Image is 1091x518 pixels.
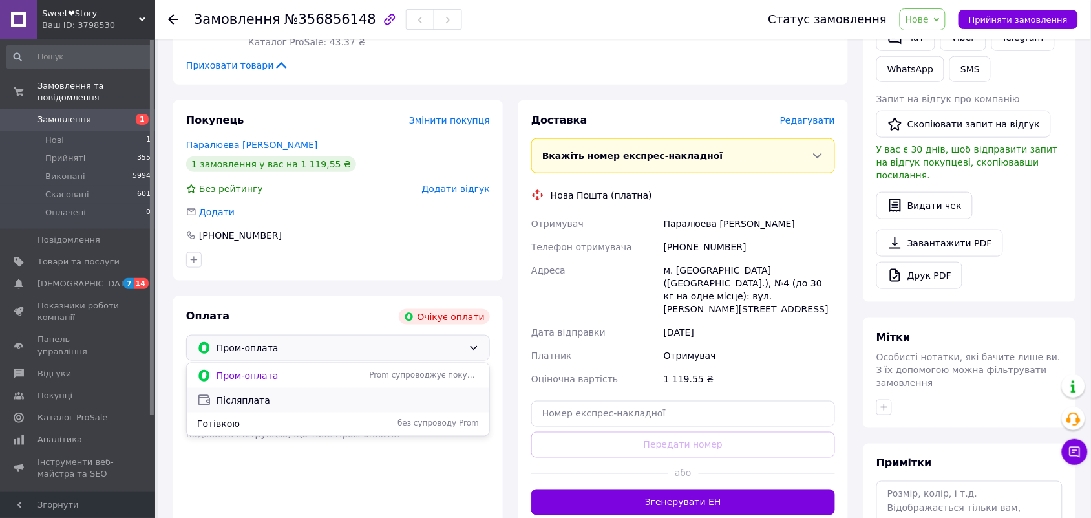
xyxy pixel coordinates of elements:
span: без супроводу Prom [369,418,479,429]
span: 1 [136,114,149,125]
span: Покупець отримає посилання на оплату цього замовлення через сповіщення в додатку Prom або у Viber... [186,404,483,440]
button: Видати чек [876,192,973,219]
span: Повідомлення [37,234,100,246]
span: Післяплата [217,394,479,407]
span: Управління сайтом [37,490,120,513]
span: Каталог ProSale: 43.37 ₴ [248,37,365,47]
span: Пром-оплата [217,369,364,382]
span: 7 [123,278,134,289]
span: Отримувач [531,219,584,229]
a: WhatsApp [876,56,944,82]
span: Prom супроводжує покупку [369,370,479,381]
button: Скопіювати запит на відгук [876,111,1051,138]
span: 1 [146,135,151,146]
span: Замовлення та повідомлення [37,80,155,103]
input: Пошук [6,45,152,69]
div: м. [GEOGRAPHIC_DATA] ([GEOGRAPHIC_DATA].), №4 (до 30 кг на одне місце): вул. [PERSON_NAME][STREET... [661,259,838,321]
span: Мітки [876,331,911,343]
span: Прийняти замовлення [969,15,1068,25]
span: №356856148 [284,12,376,27]
span: Sweet❤Story [42,8,139,19]
span: Нові [45,135,64,146]
div: 1 119.55 ₴ [661,367,838,391]
span: Додати [199,207,235,217]
span: Виконані [45,171,85,182]
span: Каталог ProSale [37,412,107,424]
div: 1 замовлення у вас на 1 119,55 ₴ [186,156,356,172]
button: Чат з покупцем [1062,439,1088,465]
span: Інструменти веб-майстра та SEO [37,457,120,480]
span: Товари та послуги [37,256,120,268]
span: Додати відгук [422,184,490,194]
div: Статус замовлення [768,13,887,26]
div: Повернутися назад [168,13,178,26]
button: Прийняти замовлення [959,10,1078,29]
span: 0 [146,207,151,219]
span: Готівкою [197,418,364,431]
span: Покупець [186,114,244,126]
span: Доставка [531,114,588,126]
span: 5994 [132,171,151,182]
span: У вас є 30 днів, щоб відправити запит на відгук покупцеві, скопіювавши посилання. [876,144,1058,180]
span: 355 [137,153,151,164]
span: Дата відправки [531,327,606,338]
span: Оціночна вартість [531,374,618,384]
div: Ваш ID: 3798530 [42,19,155,31]
span: або [668,467,699,480]
span: Оплата [186,310,229,322]
a: Паралюева [PERSON_NAME] [186,140,318,150]
span: Телефон отримувача [531,242,632,252]
span: Прийняті [45,153,85,164]
input: Номер експрес-накладної [531,401,835,427]
span: Примітки [876,457,932,469]
button: Згенерувати ЕН [531,490,835,515]
span: [DEMOGRAPHIC_DATA] [37,278,133,290]
span: Адреса [531,265,566,275]
span: Вкажіть номер експрес-накладної [542,151,723,161]
div: Отримувач [661,344,838,367]
span: Покупці [37,390,72,402]
span: Нове [906,14,929,25]
span: Замовлення [194,12,281,27]
span: Відгуки [37,368,71,380]
div: [DATE] [661,321,838,344]
span: Панель управління [37,334,120,357]
span: 14 [134,278,149,289]
div: Очікує оплати [399,309,490,325]
a: Завантажити PDF [876,230,1003,257]
a: Друк PDF [876,262,962,289]
span: Особисті нотатки, які бачите лише ви. З їх допомогою можна фільтрувати замовлення [876,352,1061,388]
span: 601 [137,189,151,200]
span: Аналітика [37,434,82,446]
div: [PHONE_NUMBER] [661,235,838,259]
span: Скасовані [45,189,89,200]
div: Нова Пошта (платна) [547,189,655,202]
span: Показники роботи компанії [37,300,120,323]
span: Без рейтингу [199,184,263,194]
span: Редагувати [780,115,835,125]
span: Приховати товари [186,59,289,72]
div: Паралюева [PERSON_NAME] [661,212,838,235]
button: SMS [949,56,991,82]
span: Пром-оплата [217,341,463,355]
span: Змінити покупця [409,115,490,125]
span: Замовлення [37,114,91,125]
span: Оплачені [45,207,86,219]
div: [PHONE_NUMBER] [198,229,283,242]
span: Запит на відгук про компанію [876,94,1020,104]
span: Платник [531,351,572,361]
